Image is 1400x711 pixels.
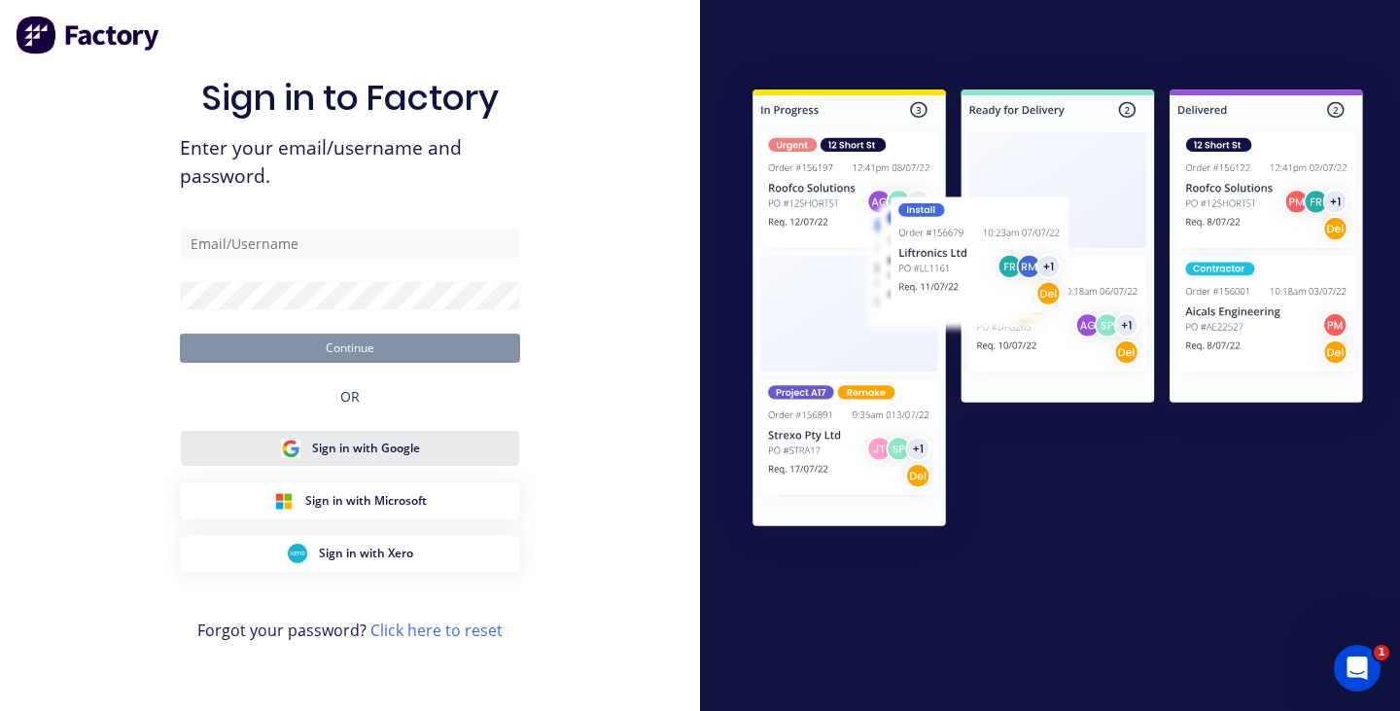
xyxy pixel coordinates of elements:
[319,545,413,562] span: Sign in with Xero
[180,134,520,191] span: Enter your email/username and password.
[1374,645,1389,660] span: 1
[340,363,360,430] div: OR
[370,620,503,641] a: Click here to reset
[312,440,420,457] span: Sign in with Google
[180,430,520,467] button: Google Sign inSign in with Google
[197,619,503,642] span: Forgot your password?
[305,492,427,510] span: Sign in with Microsoft
[1334,645,1381,692] iframe: Intercom live chat
[180,229,520,258] input: Email/Username
[180,334,520,363] button: Continue
[180,535,520,572] button: Xero Sign inSign in with Xero
[16,16,161,54] img: Factory
[274,491,294,511] img: Microsoft Sign in
[201,77,499,119] h1: Sign in to Factory
[281,439,300,458] img: Google Sign in
[180,482,520,519] button: Microsoft Sign inSign in with Microsoft
[288,544,307,563] img: Xero Sign in
[716,55,1400,566] img: Sign in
